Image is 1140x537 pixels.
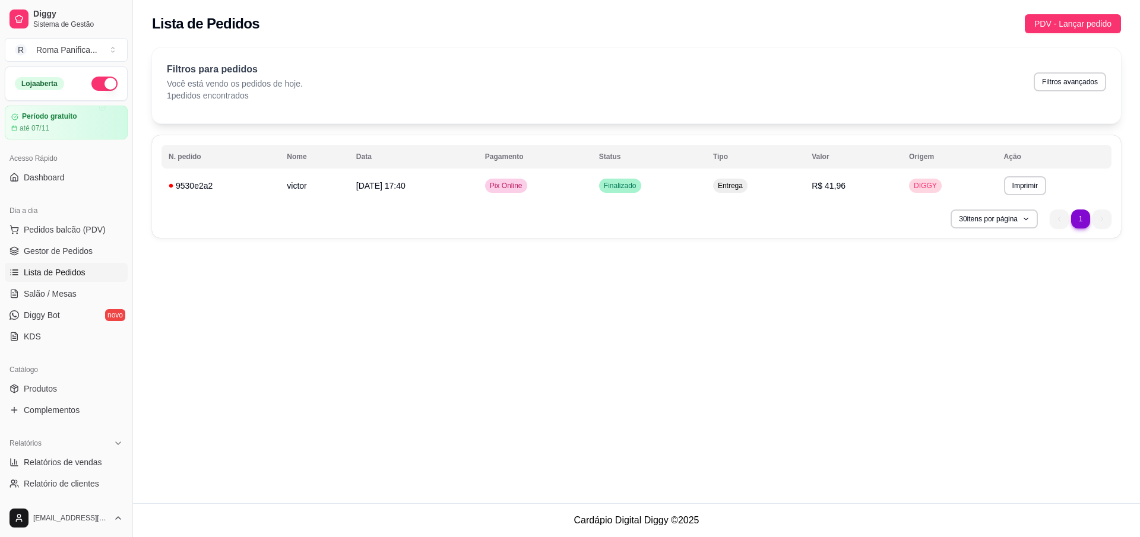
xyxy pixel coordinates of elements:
a: Diggy Botnovo [5,306,128,325]
th: Valor [805,145,902,169]
span: Produtos [24,383,57,395]
a: Relatórios de vendas [5,453,128,472]
th: Data [349,145,478,169]
span: Dashboard [24,171,65,183]
a: DiggySistema de Gestão [5,5,128,33]
footer: Cardápio Digital Diggy © 2025 [133,503,1140,537]
span: Sistema de Gestão [33,20,123,29]
button: Alterar Status [91,77,118,91]
span: R [15,44,27,56]
button: Select a team [5,38,128,62]
button: 30itens por página [951,209,1038,228]
a: Lista de Pedidos [5,263,128,282]
span: Salão / Mesas [24,288,77,300]
td: victor [280,171,349,200]
th: Status [592,145,706,169]
a: Relatório de mesas [5,495,128,514]
span: KDS [24,331,41,342]
div: Catálogo [5,360,128,379]
article: Período gratuito [22,112,77,121]
span: Entrega [715,181,745,190]
span: Finalizado [601,181,639,190]
span: DIGGY [911,181,939,190]
th: Ação [997,145,1111,169]
th: Nome [280,145,349,169]
a: KDS [5,327,128,346]
th: Tipo [706,145,805,169]
a: Período gratuitoaté 07/11 [5,106,128,139]
button: PDV - Lançar pedido [1025,14,1121,33]
button: Imprimir [1004,176,1046,195]
th: Pagamento [478,145,592,169]
span: Relatórios [9,439,42,448]
th: Origem [902,145,997,169]
th: N. pedido [161,145,280,169]
span: Pix Online [487,181,525,190]
span: Lista de Pedidos [24,266,85,278]
div: 9530e2a2 [169,180,273,192]
a: Complementos [5,401,128,420]
div: Roma Panifica ... [36,44,97,56]
a: Salão / Mesas [5,284,128,303]
div: Loja aberta [15,77,64,90]
nav: pagination navigation [1044,204,1117,234]
span: Relatório de clientes [24,478,99,490]
button: Filtros avançados [1034,72,1106,91]
button: [EMAIL_ADDRESS][DOMAIN_NAME] [5,504,128,532]
a: Produtos [5,379,128,398]
article: até 07/11 [20,123,49,133]
p: Você está vendo os pedidos de hoje. [167,78,303,90]
a: Gestor de Pedidos [5,242,128,260]
span: Gestor de Pedidos [24,245,93,257]
a: Dashboard [5,168,128,187]
span: [EMAIL_ADDRESS][DOMAIN_NAME] [33,513,109,523]
span: Complementos [24,404,80,416]
span: PDV - Lançar pedido [1034,17,1111,30]
span: R$ 41,96 [812,181,845,190]
p: 1 pedidos encontrados [167,90,303,101]
span: Diggy Bot [24,309,60,321]
h2: Lista de Pedidos [152,14,259,33]
span: Diggy [33,9,123,20]
button: Pedidos balcão (PDV) [5,220,128,239]
div: Dia a dia [5,201,128,220]
span: Relatórios de vendas [24,456,102,468]
p: Filtros para pedidos [167,62,303,77]
a: Relatório de clientes [5,474,128,493]
span: [DATE] 17:40 [356,181,406,190]
div: Acesso Rápido [5,149,128,168]
span: Pedidos balcão (PDV) [24,224,106,236]
li: pagination item 1 active [1071,209,1090,228]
